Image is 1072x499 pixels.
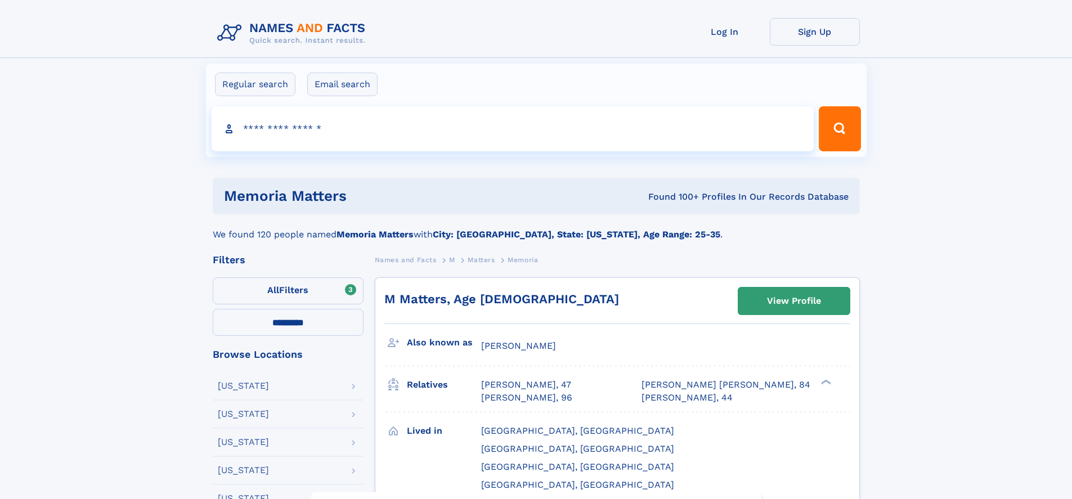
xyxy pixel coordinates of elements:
a: [PERSON_NAME], 96 [481,392,572,404]
a: [PERSON_NAME] [PERSON_NAME], 84 [642,379,810,391]
div: [US_STATE] [218,438,269,447]
img: Logo Names and Facts [213,18,375,48]
a: [PERSON_NAME], 47 [481,379,571,391]
a: Sign Up [770,18,860,46]
b: Memoria Matters [337,229,414,240]
h3: Relatives [407,375,481,394]
div: Filters [213,255,364,265]
button: Search Button [819,106,860,151]
span: [GEOGRAPHIC_DATA], [GEOGRAPHIC_DATA] [481,425,674,436]
h1: memoria matters [224,189,497,203]
div: View Profile [767,288,821,314]
span: [GEOGRAPHIC_DATA], [GEOGRAPHIC_DATA] [481,443,674,454]
div: Found 100+ Profiles In Our Records Database [497,191,849,203]
h3: Also known as [407,333,481,352]
a: Names and Facts [375,253,437,267]
label: Filters [213,277,364,304]
label: Email search [307,73,378,96]
a: Matters [468,253,495,267]
div: Browse Locations [213,349,364,359]
div: We found 120 people named with . [213,214,860,241]
span: M [449,256,455,264]
a: M Matters, Age [DEMOGRAPHIC_DATA] [384,292,619,306]
div: [US_STATE] [218,410,269,419]
span: [GEOGRAPHIC_DATA], [GEOGRAPHIC_DATA] [481,461,674,472]
a: View Profile [738,287,850,314]
a: M [449,253,455,267]
a: [PERSON_NAME], 44 [642,392,733,404]
div: [US_STATE] [218,381,269,390]
a: Log In [680,18,770,46]
span: [PERSON_NAME] [481,340,556,351]
input: search input [212,106,814,151]
div: [US_STATE] [218,466,269,475]
span: Matters [468,256,495,264]
h3: Lived in [407,421,481,440]
span: All [267,285,279,295]
div: ❯ [818,379,832,386]
label: Regular search [215,73,295,96]
span: Memoria [508,256,538,264]
span: [GEOGRAPHIC_DATA], [GEOGRAPHIC_DATA] [481,479,674,490]
b: City: [GEOGRAPHIC_DATA], State: [US_STATE], Age Range: 25-35 [433,229,720,240]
